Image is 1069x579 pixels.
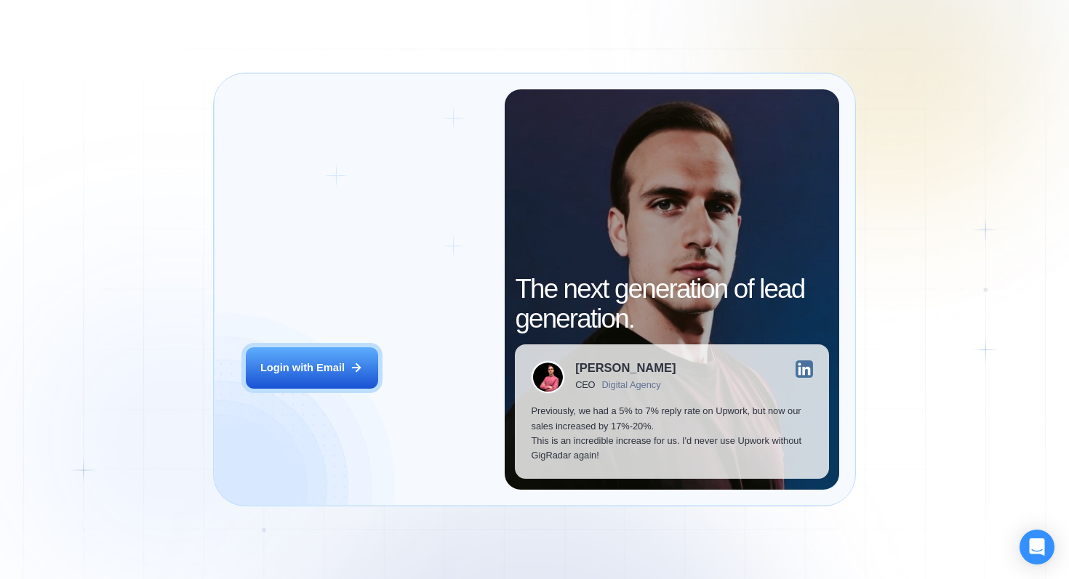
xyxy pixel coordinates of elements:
[515,275,828,333] h2: The next generation of lead generation.
[575,363,676,375] div: [PERSON_NAME]
[531,404,812,463] p: Previously, we had a 5% to 7% reply rate on Upwork, but now our sales increased by 17%-20%. This ...
[260,360,345,375] div: Login with Email
[246,347,378,389] button: Login with Email
[575,380,595,391] div: CEO
[1020,530,1054,564] div: Open Intercom Messenger
[602,380,661,391] div: Digital Agency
